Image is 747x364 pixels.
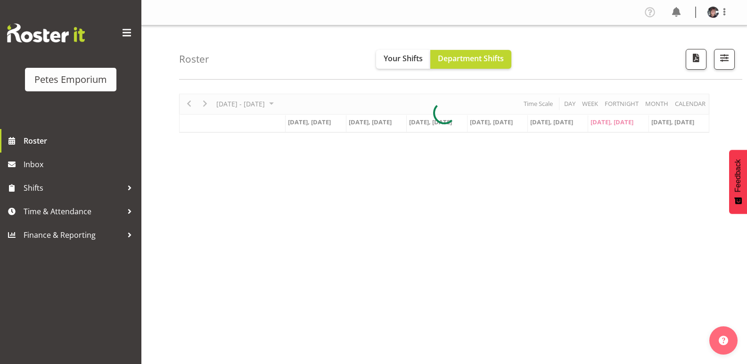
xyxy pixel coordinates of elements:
span: Your Shifts [384,53,423,64]
img: Rosterit website logo [7,24,85,42]
span: Shifts [24,181,123,195]
span: Finance & Reporting [24,228,123,242]
button: Department Shifts [430,50,511,69]
span: Feedback [734,159,742,192]
div: Petes Emporium [34,73,107,87]
button: Filter Shifts [714,49,735,70]
span: Department Shifts [438,53,504,64]
span: Time & Attendance [24,204,123,218]
h4: Roster [179,54,209,65]
button: Feedback - Show survey [729,150,747,214]
span: Inbox [24,157,137,171]
span: Roster [24,134,137,148]
img: michelle-whaleb4506e5af45ffd00a26cc2b6420a9100.png [707,7,719,18]
button: Your Shifts [376,50,430,69]
button: Download a PDF of the roster according to the set date range. [686,49,706,70]
img: help-xxl-2.png [719,336,728,345]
